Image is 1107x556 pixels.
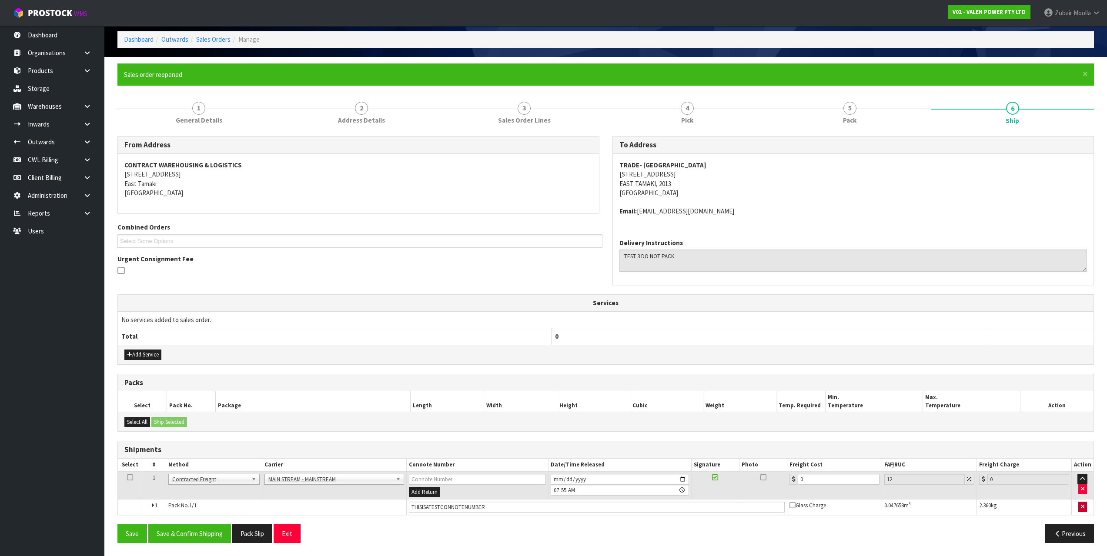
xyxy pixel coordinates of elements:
[13,7,24,18] img: cube-alt.png
[409,502,785,513] input: Connote Number
[739,459,787,471] th: Photo
[776,391,825,412] th: Temp. Required
[923,391,1020,412] th: Max. Temperature
[118,459,142,471] th: Select
[1055,9,1072,17] span: Zubair
[411,391,484,412] th: Length
[548,459,691,471] th: Date/Time Released
[1020,391,1094,412] th: Action
[498,116,551,125] span: Sales Order Lines
[409,487,440,497] button: Add Return
[124,141,592,149] h3: From Address
[681,116,693,125] span: Pick
[196,35,231,43] a: Sales Orders
[406,459,548,471] th: Connote Number
[117,223,170,232] label: Combined Orders
[882,459,977,471] th: FAF/RUC
[118,295,1094,311] th: Services
[124,446,1087,454] h3: Shipments
[124,160,592,198] address: [STREET_ADDRESS] East Tamaki [GEOGRAPHIC_DATA]
[484,391,557,412] th: Width
[262,459,406,471] th: Carrier
[268,474,392,485] span: MAIN STREAM - MAINSTREAM
[232,524,272,543] button: Pack Slip
[238,35,260,43] span: Manage
[117,254,194,263] label: Urgent Consignment Fee
[843,102,856,115] span: 5
[787,459,882,471] th: Freight Cost
[619,206,1087,216] address: [EMAIL_ADDRESS][DOMAIN_NAME]
[355,102,368,115] span: 2
[518,102,531,115] span: 3
[166,459,262,471] th: Method
[74,10,87,18] small: WMS
[124,417,150,427] button: Select All
[691,459,739,471] th: Signature
[118,311,1094,328] td: No services added to sales order.
[167,391,215,412] th: Pack No.
[630,391,703,412] th: Cubic
[117,524,147,543] button: Save
[619,207,637,215] strong: email
[681,102,694,115] span: 4
[1006,116,1019,125] span: Ship
[882,499,977,515] td: m
[118,391,167,412] th: Select
[909,501,911,506] sup: 3
[1074,9,1091,17] span: Moolla
[124,161,242,169] strong: CONTRACT WAREHOUSING & LOGISTICS
[1006,102,1019,115] span: 6
[117,130,1094,549] span: Ship
[338,116,385,125] span: Address Details
[557,391,630,412] th: Height
[843,116,856,125] span: Pack
[153,474,155,481] span: 1
[118,328,552,345] th: Total
[124,35,154,43] a: Dashboard
[1071,459,1094,471] th: Action
[619,161,706,169] strong: TRADE- [GEOGRAPHIC_DATA]
[409,474,546,485] input: Connote Number
[176,116,222,125] span: General Details
[274,524,301,543] button: Exit
[987,474,1069,485] input: Freight Charge
[189,502,197,509] span: 1/1
[148,524,231,543] button: Save & Confirm Shipping
[124,350,161,360] button: Add Service
[884,502,904,509] span: 0.047658
[977,459,1072,471] th: Freight Charge
[619,238,683,247] label: Delivery Instructions
[953,8,1026,16] strong: V02 - VALEN POWER PTY LTD
[1083,68,1088,80] span: ×
[151,417,187,427] button: Ship Selected
[825,391,923,412] th: Min. Temperature
[1045,524,1094,543] button: Previous
[979,502,991,509] span: 2.360
[124,70,182,79] span: Sales order reopened
[977,499,1072,515] td: kg
[619,160,1087,198] address: [STREET_ADDRESS] EAST TAMAKI, 2013 [GEOGRAPHIC_DATA]
[142,459,166,471] th: #
[948,5,1030,19] a: V02 - VALEN POWER PTY LTD
[884,474,965,485] input: Freight Adjustment
[28,7,72,19] span: ProStock
[555,332,559,340] span: 0
[166,499,406,515] td: Pack No.
[215,391,411,412] th: Package
[161,35,188,43] a: Outwards
[619,141,1087,149] h3: To Address
[789,502,826,509] span: Glass Charge
[155,502,157,509] span: 1
[798,474,880,485] input: Freight Cost
[124,379,1087,387] h3: Packs
[192,102,205,115] span: 1
[172,474,248,485] span: Contracted Freight
[703,391,776,412] th: Weight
